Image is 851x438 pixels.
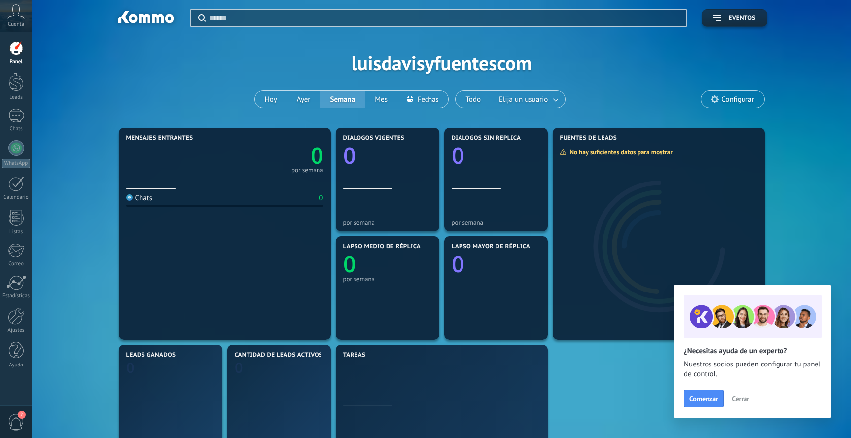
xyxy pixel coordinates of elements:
text: 0 [311,141,323,171]
div: Correo [2,261,31,267]
button: Eventos [702,9,767,27]
div: Estadísticas [2,293,31,299]
span: Cantidad de leads activos [235,352,323,359]
text: 0 [452,249,464,279]
span: Nuestros socios pueden configurar tu panel de control. [684,360,821,379]
span: Cuenta [8,21,24,28]
span: 2 [18,411,26,419]
div: Calendario [2,194,31,201]
button: Elija un usuario [491,91,565,108]
div: por semana [452,219,540,226]
button: Comenzar [684,390,724,407]
span: Elija un usuario [497,93,550,106]
text: 0 [126,358,135,377]
div: por semana [343,275,432,283]
button: Ayer [287,91,320,108]
img: Chats [126,194,133,201]
div: Chats [126,193,153,203]
h2: ¿Necesitas ayuda de un experto? [684,346,821,356]
span: Mensajes entrantes [126,135,193,142]
span: Configurar [721,95,754,104]
div: por semana [343,219,432,226]
button: Semana [320,91,365,108]
span: Cerrar [732,395,749,402]
div: Leads [2,94,31,101]
span: Lapso mayor de réplica [452,243,530,250]
text: 0 [235,358,243,377]
div: WhatsApp [2,159,30,168]
span: Fuentes de leads [560,135,617,142]
span: Diálogos vigentes [343,135,405,142]
button: Mes [365,91,397,108]
text: 0 [343,141,356,171]
div: Listas [2,229,31,235]
span: Comenzar [689,395,718,402]
span: Leads ganados [126,352,176,359]
span: Lapso medio de réplica [343,243,421,250]
div: por semana [291,168,323,173]
div: 0 [319,193,323,203]
button: Cerrar [727,391,754,406]
button: Todo [456,91,491,108]
a: 0 [225,141,323,171]
span: Diálogos sin réplica [452,135,521,142]
span: Eventos [728,15,755,22]
div: Ayuda [2,362,31,368]
div: No hay suficientes datos para mostrar [560,148,679,156]
span: Tareas [343,352,366,359]
text: 0 [452,141,464,171]
text: 0 [343,249,356,279]
div: Ajustes [2,328,31,334]
div: Chats [2,126,31,132]
button: Hoy [255,91,287,108]
div: Panel [2,59,31,65]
